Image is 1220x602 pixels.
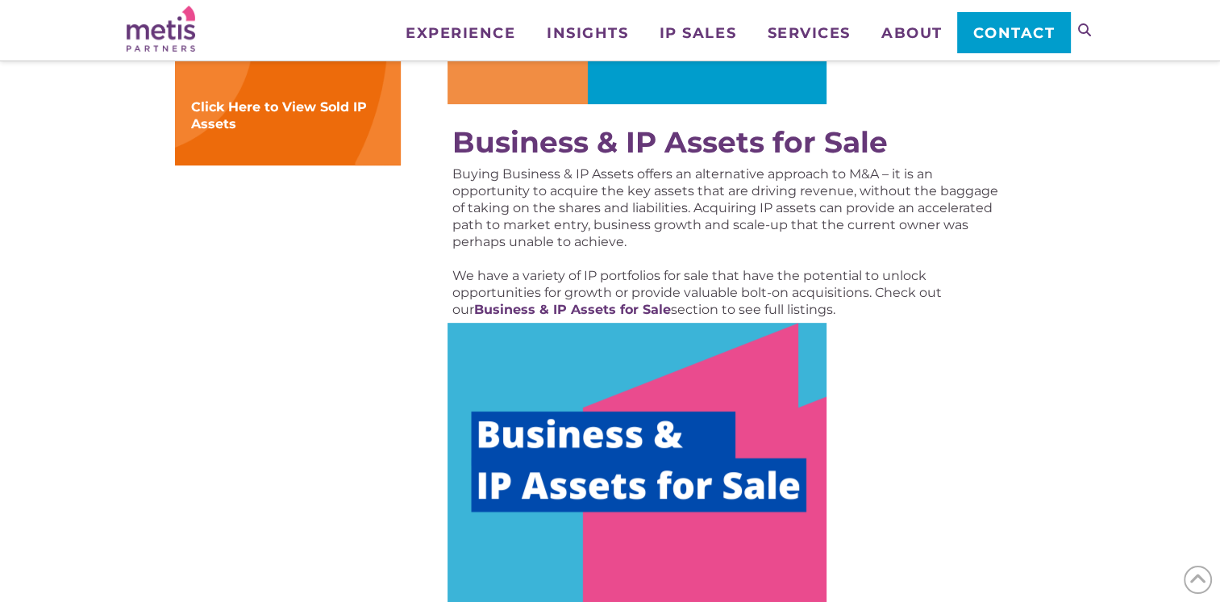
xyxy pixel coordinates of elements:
span: Experience [406,26,515,40]
span: Back to Top [1184,566,1212,594]
a: Contact [957,12,1069,52]
span: Services [767,26,850,40]
a: Click Here to View Sold IP Assets [191,99,367,132]
span: IP Sales [660,26,736,40]
a: Business & IP Assets for Sale [452,124,888,160]
p: Buying Business & IP Assets offers an alternative approach to M&A – it is an opportunity to acqui... [452,165,1009,250]
p: We have a variety of IP portfolios for sale that have the potential to unlock opportunities for g... [452,267,1009,318]
img: Metis Partners [127,6,195,52]
span: About [881,26,943,40]
span: Contact [973,26,1055,40]
a: Business & IP Assets for Sale [474,302,671,317]
span: Insights [547,26,628,40]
